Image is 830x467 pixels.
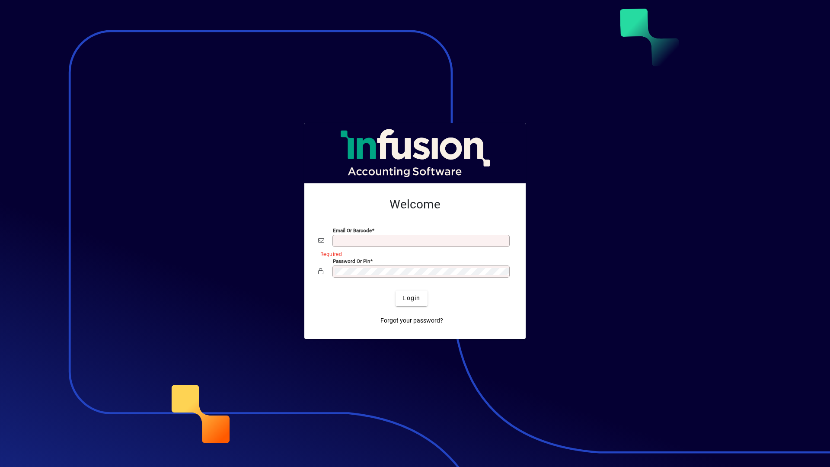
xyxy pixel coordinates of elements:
[320,249,505,258] mat-error: Required
[402,294,420,303] span: Login
[333,227,372,233] mat-label: Email or Barcode
[396,291,427,306] button: Login
[380,316,443,325] span: Forgot your password?
[318,197,512,212] h2: Welcome
[377,313,447,329] a: Forgot your password?
[333,258,370,264] mat-label: Password or Pin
